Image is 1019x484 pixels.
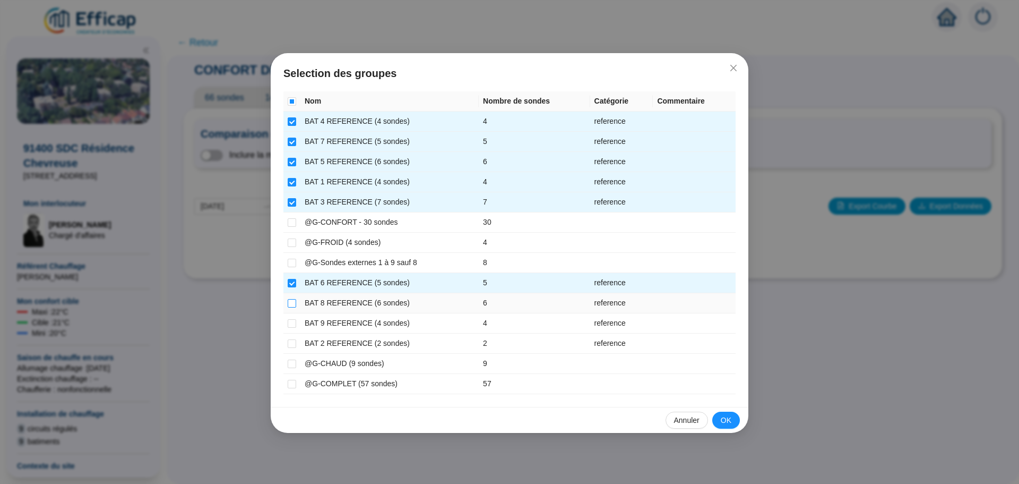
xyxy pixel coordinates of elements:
[479,253,590,273] td: 8
[300,91,479,112] th: Nom
[479,91,590,112] th: Nombre de sondes
[300,112,479,132] td: BAT 4 REFERENCE (4 sondes)
[725,64,742,72] span: Fermer
[712,412,740,429] button: OK
[300,273,479,293] td: BAT 6 REFERENCE (5 sondes)
[590,152,653,172] td: reference
[479,334,590,354] td: 2
[590,293,653,313] td: reference
[300,152,479,172] td: BAT 5 REFERENCE (6 sondes)
[300,374,479,394] td: @G-COMPLET (57 sondes)
[300,253,479,273] td: @G-Sondes externes 1 à 9 sauf 8
[479,293,590,313] td: 6
[590,91,653,112] th: Catégorie
[479,374,590,394] td: 57
[590,334,653,354] td: reference
[479,152,590,172] td: 6
[283,66,736,81] span: Selection des groupes
[590,132,653,152] td: reference
[479,233,590,253] td: 4
[479,273,590,293] td: 5
[300,132,479,152] td: BAT 7 REFERENCE (5 sondes)
[666,412,708,429] button: Annuler
[300,233,479,253] td: @G-FROID (4 sondes)
[721,415,731,426] span: OK
[300,192,479,213] td: BAT 3 REFERENCE (7 sondes)
[725,60,742,77] button: Close
[479,354,590,374] td: 9
[590,192,653,213] td: reference
[590,172,653,192] td: reference
[590,273,653,293] td: reference
[300,354,479,374] td: @G-CHAUD (9 sondes)
[590,313,653,334] td: reference
[729,64,738,72] span: close
[479,132,590,152] td: 5
[300,334,479,354] td: BAT 2 REFERENCE (2 sondes)
[300,313,479,334] td: BAT 9 REFERENCE (4 sondes)
[590,112,653,132] td: reference
[479,192,590,213] td: 7
[300,213,479,233] td: @G-CONFORT - 30 sondes
[479,313,590,334] td: 4
[653,91,736,112] th: Commentaire
[479,213,590,233] td: 30
[300,293,479,313] td: BAT 8 REFERENCE (6 sondes)
[674,415,700,426] span: Annuler
[300,172,479,192] td: BAT 1 REFERENCE (4 sondes)
[479,112,590,132] td: 4
[479,172,590,192] td: 4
